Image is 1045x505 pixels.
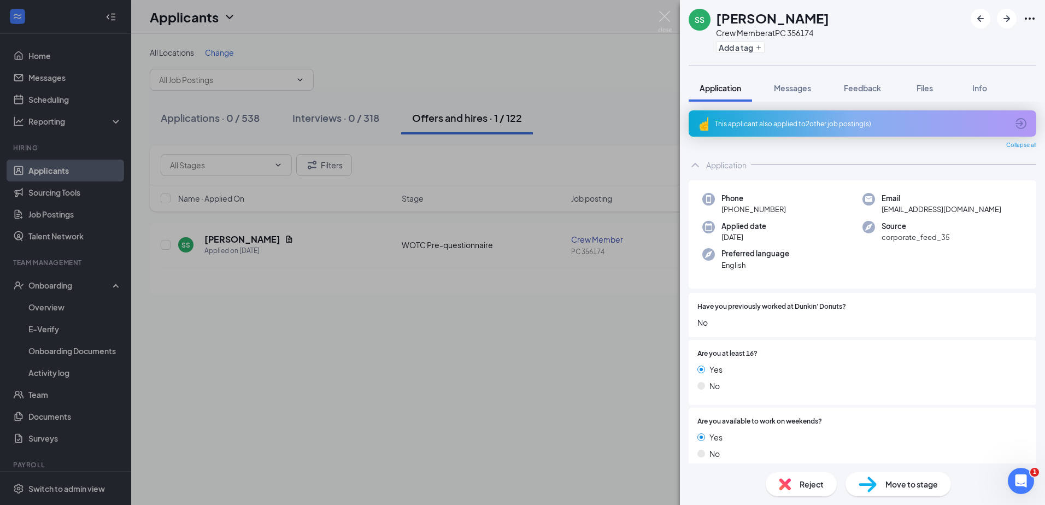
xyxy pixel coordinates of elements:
span: No [709,448,720,460]
span: No [709,380,720,392]
button: ArrowLeftNew [971,9,990,28]
span: Are you available to work on weekends? [697,416,822,427]
span: Application [700,83,741,93]
span: Info [972,83,987,93]
div: Crew Member at PC 356174 [716,27,829,38]
span: Messages [774,83,811,93]
span: No [697,316,1028,328]
span: Yes [709,363,723,375]
svg: ArrowRight [1000,12,1013,25]
span: Have you previously worked at Dunkin' Donuts? [697,302,846,312]
span: Are you at least 16? [697,349,758,359]
span: [PHONE_NUMBER] [721,204,786,215]
span: Yes [709,431,723,443]
span: Move to stage [885,478,938,490]
span: [DATE] [721,232,766,243]
span: Phone [721,193,786,204]
div: This applicant also applied to 2 other job posting(s) [715,119,1008,128]
span: Applied date [721,221,766,232]
span: Source [882,221,950,232]
span: Email [882,193,1001,204]
svg: ArrowLeftNew [974,12,987,25]
span: [EMAIL_ADDRESS][DOMAIN_NAME] [882,204,1001,215]
svg: Ellipses [1023,12,1036,25]
span: Feedback [844,83,881,93]
h1: [PERSON_NAME] [716,9,829,27]
span: Collapse all [1006,141,1036,150]
span: English [721,260,789,271]
iframe: Intercom live chat [1008,468,1034,494]
button: PlusAdd a tag [716,42,765,53]
div: SS [695,14,705,25]
span: corporate_feed_35 [882,232,950,243]
div: Application [706,160,747,171]
svg: ChevronUp [689,158,702,172]
svg: Plus [755,44,762,51]
svg: ArrowCircle [1014,117,1028,130]
span: Reject [800,478,824,490]
span: Files [917,83,933,93]
span: 1 [1030,468,1039,477]
span: Preferred language [721,248,789,259]
button: ArrowRight [997,9,1017,28]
